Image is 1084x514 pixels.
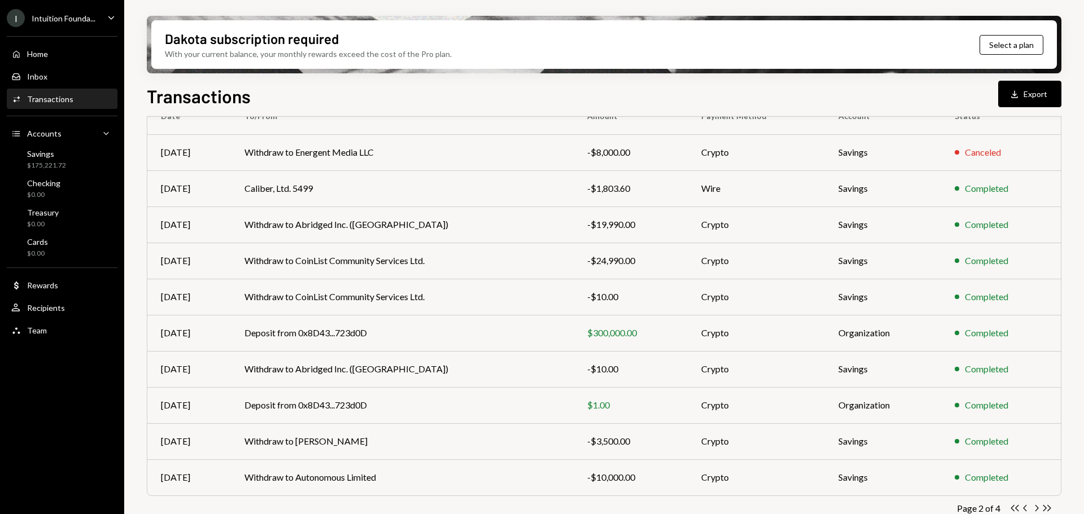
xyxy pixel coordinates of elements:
a: Home [7,43,117,64]
div: -$8,000.00 [587,146,674,159]
div: Rewards [27,280,58,290]
td: Withdraw to CoinList Community Services Ltd. [231,243,574,279]
div: -$19,990.00 [587,218,674,231]
td: Organization [825,387,941,423]
td: Crypto [688,134,825,170]
td: Caliber, Ltd. 5499 [231,170,574,207]
a: Checking$0.00 [7,175,117,202]
div: [DATE] [161,290,217,304]
div: [DATE] [161,182,217,195]
td: Crypto [688,387,825,423]
td: Crypto [688,207,825,243]
div: Completed [965,290,1008,304]
div: Completed [965,254,1008,267]
div: Completed [965,471,1008,484]
td: Savings [825,459,941,495]
div: [DATE] [161,434,217,448]
div: Transactions [27,94,73,104]
div: Savings [27,149,66,159]
div: Dakota subscription required [165,29,339,48]
td: Withdraw to CoinList Community Services Ltd. [231,279,574,315]
button: Export [998,81,1061,107]
td: Savings [825,423,941,459]
td: Crypto [688,351,825,387]
a: Recipients [7,297,117,318]
div: Completed [965,434,1008,448]
a: Cards$0.00 [7,234,117,261]
div: $300,000.00 [587,326,674,340]
div: $0.00 [27,219,59,229]
a: Savings$175,221.72 [7,146,117,173]
div: $0.00 [27,249,48,258]
div: Inbox [27,72,47,81]
td: Savings [825,170,941,207]
div: Accounts [27,129,62,138]
div: -$10,000.00 [587,471,674,484]
div: [DATE] [161,326,217,340]
div: $0.00 [27,190,60,200]
td: Savings [825,351,941,387]
div: Treasury [27,208,59,217]
td: Savings [825,279,941,315]
div: -$10.00 [587,290,674,304]
td: Withdraw to Autonomous Limited [231,459,574,495]
div: [DATE] [161,471,217,484]
div: [DATE] [161,362,217,376]
td: Withdraw to Energent Media LLC [231,134,574,170]
div: Completed [965,182,1008,195]
div: [DATE] [161,254,217,267]
div: Cards [27,237,48,247]
div: With your current balance, your monthly rewards exceed the cost of the Pro plan. [165,48,452,60]
td: Crypto [688,243,825,279]
h1: Transactions [147,85,251,107]
a: Transactions [7,89,117,109]
button: Select a plan [980,35,1043,55]
td: Crypto [688,459,825,495]
div: Completed [965,398,1008,412]
td: Withdraw to Abridged Inc. ([GEOGRAPHIC_DATA]) [231,207,574,243]
td: Crypto [688,315,825,351]
a: Team [7,320,117,340]
div: $1.00 [587,398,674,412]
div: Recipients [27,303,65,313]
td: Withdraw to [PERSON_NAME] [231,423,574,459]
div: I [7,9,25,27]
a: Inbox [7,66,117,86]
div: Completed [965,326,1008,340]
div: Canceled [965,146,1001,159]
div: Home [27,49,48,59]
div: Completed [965,362,1008,376]
td: Savings [825,243,941,279]
a: Rewards [7,275,117,295]
div: Team [27,326,47,335]
div: -$3,500.00 [587,434,674,448]
div: [DATE] [161,398,217,412]
td: Savings [825,134,941,170]
td: Organization [825,315,941,351]
div: -$10.00 [587,362,674,376]
td: Withdraw to Abridged Inc. ([GEOGRAPHIC_DATA]) [231,351,574,387]
a: Accounts [7,123,117,143]
div: Checking [27,178,60,188]
td: Wire [688,170,825,207]
td: Deposit from 0x8D43...723d0D [231,315,574,351]
div: [DATE] [161,218,217,231]
div: $175,221.72 [27,161,66,170]
div: Intuition Founda... [32,14,95,23]
div: Page 2 of 4 [957,503,1000,513]
a: Treasury$0.00 [7,204,117,231]
td: Crypto [688,279,825,315]
div: Completed [965,218,1008,231]
td: Deposit from 0x8D43...723d0D [231,387,574,423]
div: [DATE] [161,146,217,159]
div: -$1,803.60 [587,182,674,195]
div: -$24,990.00 [587,254,674,267]
td: Crypto [688,423,825,459]
td: Savings [825,207,941,243]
